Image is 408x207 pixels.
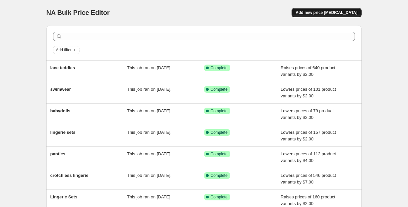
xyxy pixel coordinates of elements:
span: Complete [211,65,228,71]
button: Add filter [53,46,80,54]
span: This job ran on [DATE]. [127,173,171,178]
span: panties [50,151,66,156]
span: Complete [211,151,228,157]
span: Add new price [MEDICAL_DATA] [296,10,357,15]
span: lingerie sets [50,130,76,135]
span: Lowers prices of 112 product variants by $4.00 [281,151,336,163]
span: babydolls [50,108,71,113]
span: NA Bulk Price Editor [46,9,110,16]
span: This job ran on [DATE]. [127,194,171,199]
span: Lowers prices of 79 product variants by $2.00 [281,108,334,120]
span: Lowers prices of 546 product variants by $7.00 [281,173,336,184]
span: swimwear [50,87,71,92]
span: This job ran on [DATE]. [127,151,171,156]
span: This job ran on [DATE]. [127,108,171,113]
span: Complete [211,194,228,200]
span: Raises prices of 160 product variants by $2.00 [281,194,335,206]
span: crotchless lingerie [50,173,89,178]
span: Lowers prices of 157 product variants by $2.00 [281,130,336,141]
span: This job ran on [DATE]. [127,130,171,135]
span: Complete [211,173,228,178]
span: Raises prices of 640 product variants by $2.00 [281,65,335,77]
span: Lowers prices of 101 product variants by $2.00 [281,87,336,98]
span: This job ran on [DATE]. [127,87,171,92]
span: This job ran on [DATE]. [127,65,171,70]
span: Complete [211,130,228,135]
span: Complete [211,108,228,114]
button: Add new price [MEDICAL_DATA] [292,8,361,17]
span: Complete [211,87,228,92]
span: lace teddies [50,65,75,70]
span: Lingerie Sets [50,194,78,199]
span: Add filter [56,47,72,53]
